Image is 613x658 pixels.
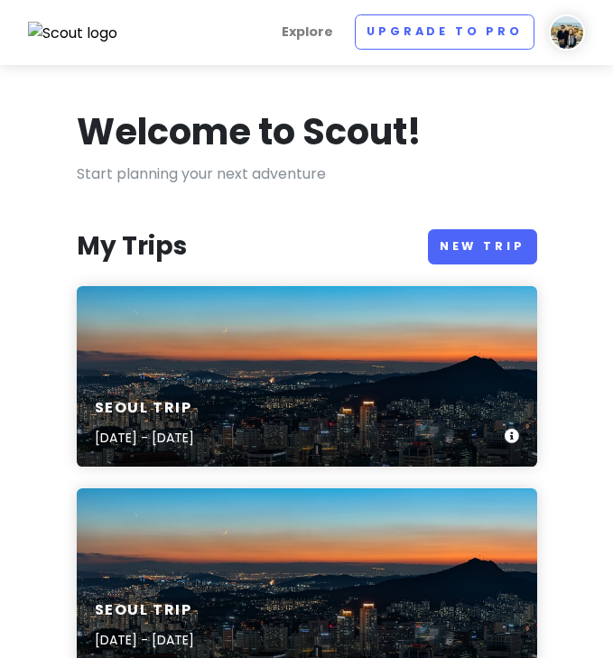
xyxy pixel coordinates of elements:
[274,14,340,50] a: Explore
[95,601,194,620] h6: Seoul Trip
[355,14,534,50] a: Upgrade to Pro
[77,162,537,186] p: Start planning your next adventure
[77,286,537,467] a: areal view of building during nighttimeSeoul Trip[DATE] - [DATE]
[28,22,118,45] img: Scout logo
[95,399,194,418] h6: Seoul Trip
[95,630,194,650] p: [DATE] - [DATE]
[549,14,585,51] img: User profile
[77,108,422,155] h1: Welcome to Scout!
[95,428,194,448] p: [DATE] - [DATE]
[428,229,537,264] a: New Trip
[77,230,187,263] h3: My Trips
